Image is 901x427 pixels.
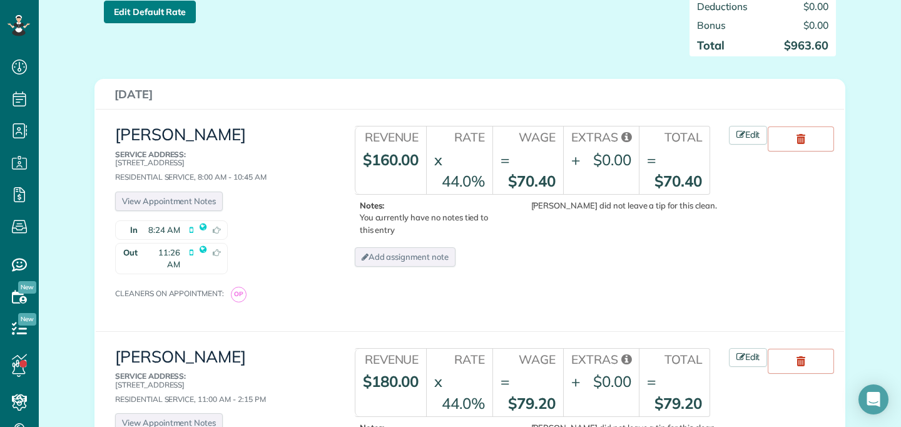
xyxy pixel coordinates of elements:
[654,172,702,190] strong: $70.40
[18,281,36,294] span: New
[593,149,631,170] div: $0.00
[115,372,326,388] p: [STREET_ADDRESS]
[508,172,556,190] strong: $70.40
[104,1,196,23] a: Edit Default Rate
[501,149,509,170] div: =
[563,126,639,146] th: Extras
[729,126,768,145] a: Edit
[360,200,500,235] p: You currently have no notes tied to this entry
[639,349,710,368] th: Total
[858,384,888,414] div: Open Intercom Messenger
[803,19,828,31] span: $0.00
[115,124,246,145] a: [PERSON_NAME]
[363,150,419,169] strong: $160.00
[115,150,186,159] b: Service Address:
[116,244,141,274] strong: Out
[434,371,442,392] div: x
[492,126,563,146] th: Wage
[116,221,141,239] strong: In
[647,149,656,170] div: =
[115,346,246,367] a: [PERSON_NAME]
[18,313,36,326] span: New
[697,19,726,31] span: Bonus
[571,149,580,170] div: +
[697,38,725,53] strong: Total
[148,224,180,236] span: 8:24 AM
[654,394,702,413] strong: $79.20
[501,371,509,392] div: =
[426,349,492,368] th: Rate
[503,200,717,212] div: [PERSON_NAME] did not leave a tip for this clean.
[115,372,326,403] div: Residential Service, 11:00 AM - 2:15 PM
[355,126,427,146] th: Revenue
[571,371,580,392] div: +
[647,371,656,392] div: =
[363,372,419,391] strong: $180.00
[729,348,768,367] a: Edit
[434,149,442,170] div: x
[360,200,385,210] b: Notes:
[784,38,828,53] strong: $963.60
[426,126,492,146] th: Rate
[355,349,427,368] th: Revenue
[508,394,556,413] strong: $79.20
[492,349,563,368] th: Wage
[563,349,639,368] th: Extras
[442,170,485,192] div: 44.0%
[355,247,456,267] a: Add assignment note
[231,287,247,302] span: OP
[115,192,223,211] a: View Appointment Notes
[115,88,825,101] h3: [DATE]
[639,126,710,146] th: Total
[115,289,229,298] span: Cleaners on appointment:
[593,371,631,392] div: $0.00
[442,393,485,414] div: 44.0%
[144,247,180,270] span: 11:26 AM
[115,150,326,182] div: Residential Service, 8:00 AM - 10:45 AM
[115,150,326,167] p: [STREET_ADDRESS]
[115,371,186,381] b: Service Address:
